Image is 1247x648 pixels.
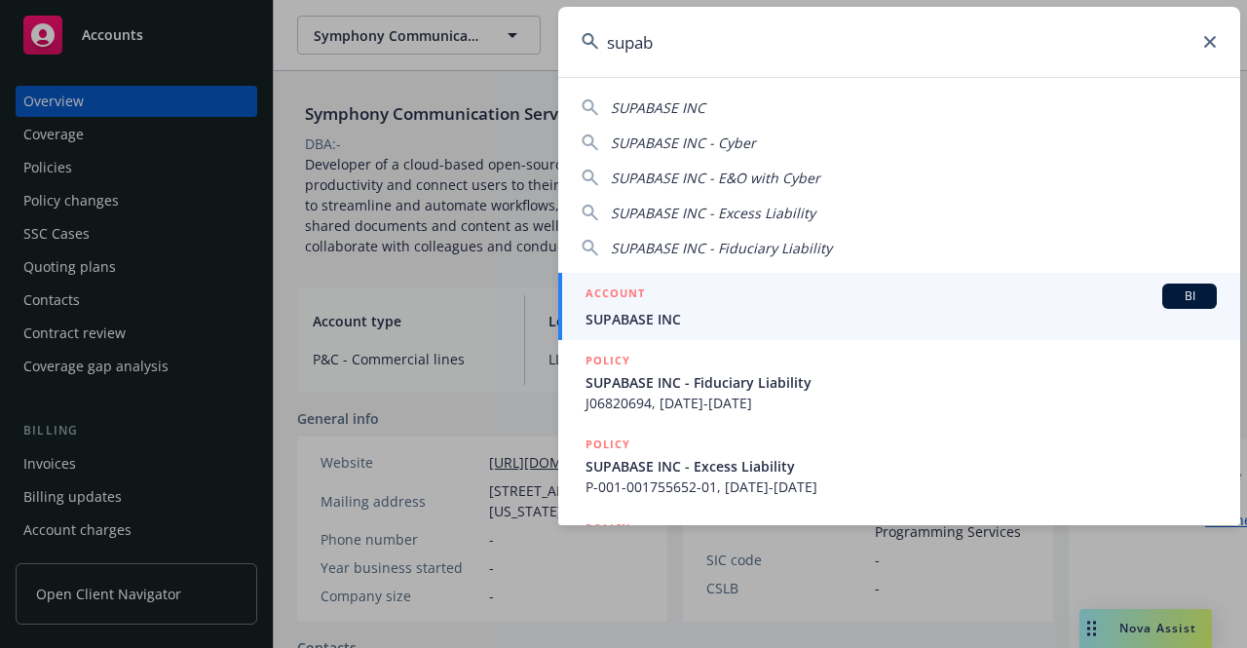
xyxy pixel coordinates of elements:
[611,133,756,152] span: SUPABASE INC - Cyber
[558,7,1240,77] input: Search...
[611,169,820,187] span: SUPABASE INC - E&O with Cyber
[1170,287,1209,305] span: BI
[586,456,1217,476] span: SUPABASE INC - Excess Liability
[586,372,1217,393] span: SUPABASE INC - Fiduciary Liability
[586,393,1217,413] span: J06820694, [DATE]-[DATE]
[586,309,1217,329] span: SUPABASE INC
[586,351,630,370] h5: POLICY
[558,508,1240,591] a: POLICY
[558,424,1240,508] a: POLICYSUPABASE INC - Excess LiabilityP-001-001755652-01, [DATE]-[DATE]
[611,98,705,117] span: SUPABASE INC
[611,204,815,222] span: SUPABASE INC - Excess Liability
[586,518,630,538] h5: POLICY
[611,239,832,257] span: SUPABASE INC - Fiduciary Liability
[558,273,1240,340] a: ACCOUNTBISUPABASE INC
[586,435,630,454] h5: POLICY
[586,284,645,307] h5: ACCOUNT
[586,476,1217,497] span: P-001-001755652-01, [DATE]-[DATE]
[558,340,1240,424] a: POLICYSUPABASE INC - Fiduciary LiabilityJ06820694, [DATE]-[DATE]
